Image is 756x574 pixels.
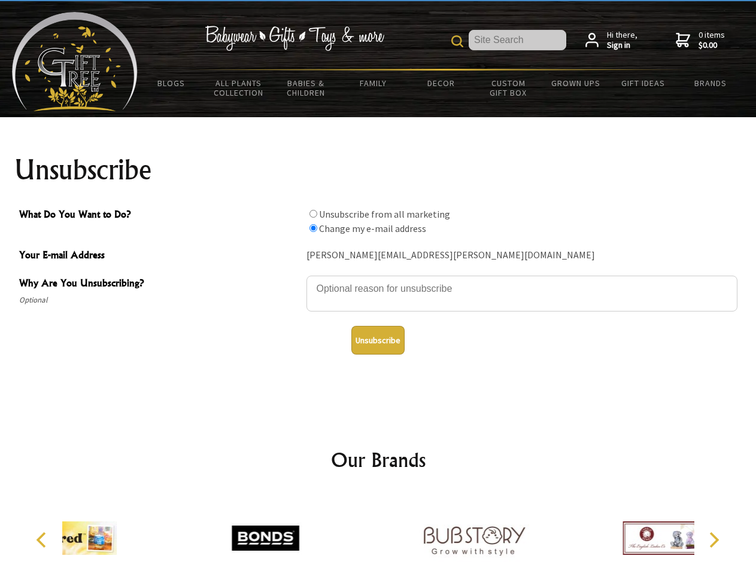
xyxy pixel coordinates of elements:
div: [PERSON_NAME][EMAIL_ADDRESS][PERSON_NAME][DOMAIN_NAME] [306,246,737,265]
a: All Plants Collection [205,71,273,105]
h2: Our Brands [24,445,733,474]
a: Grown Ups [542,71,609,96]
img: product search [451,35,463,47]
a: Decor [407,71,475,96]
input: What Do You Want to Do? [309,210,317,218]
span: Your E-mail Address [19,248,300,265]
label: Change my e-mail address [319,222,426,234]
a: Gift Ideas [609,71,677,96]
button: Previous [30,527,56,553]
a: Family [340,71,408,96]
a: Custom Gift Box [475,71,542,105]
span: Optional [19,293,300,307]
button: Unsubscribe [351,326,405,355]
img: Babywear - Gifts - Toys & more [205,26,384,51]
label: Unsubscribe from all marketing [319,208,450,220]
a: 0 items$0.00 [676,30,725,51]
textarea: Why Are You Unsubscribing? [306,276,737,312]
a: BLOGS [138,71,205,96]
a: Brands [677,71,745,96]
a: Babies & Children [272,71,340,105]
span: Why Are You Unsubscribing? [19,276,300,293]
span: 0 items [699,29,725,51]
strong: $0.00 [699,40,725,51]
input: Site Search [469,30,566,50]
img: Babyware - Gifts - Toys and more... [12,12,138,111]
button: Next [700,527,727,553]
h1: Unsubscribe [14,155,742,184]
span: What Do You Want to Do? [19,207,300,224]
a: Hi there,Sign in [585,30,637,51]
strong: Sign in [607,40,637,51]
span: Hi there, [607,30,637,51]
input: What Do You Want to Do? [309,224,317,232]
